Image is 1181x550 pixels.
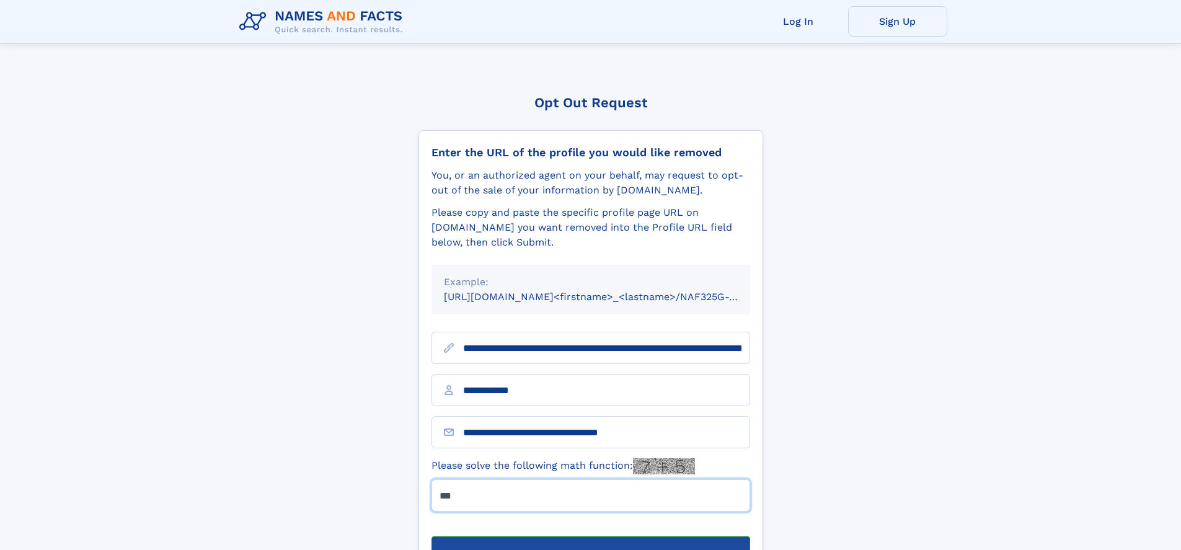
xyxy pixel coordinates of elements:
[444,275,738,290] div: Example:
[848,6,947,37] a: Sign Up
[234,5,413,38] img: Logo Names and Facts
[749,6,848,37] a: Log In
[431,168,750,198] div: You, or an authorized agent on your behalf, may request to opt-out of the sale of your informatio...
[431,205,750,250] div: Please copy and paste the specific profile page URL on [DOMAIN_NAME] you want removed into the Pr...
[418,95,763,110] div: Opt Out Request
[431,146,750,159] div: Enter the URL of the profile you would like removed
[431,458,695,474] label: Please solve the following math function:
[444,291,774,303] small: [URL][DOMAIN_NAME]<firstname>_<lastname>/NAF325G-xxxxxxxx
